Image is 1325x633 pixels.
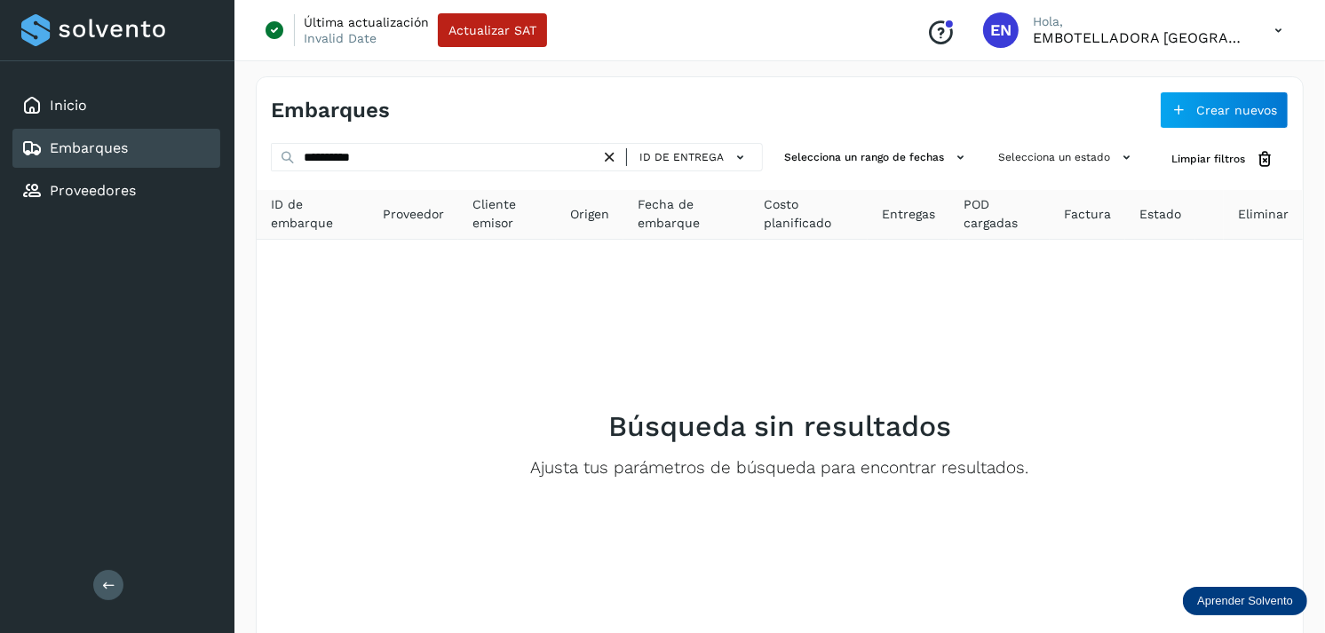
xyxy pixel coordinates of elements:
p: Ajusta tus parámetros de búsqueda para encontrar resultados. [531,458,1029,479]
h2: Búsqueda sin resultados [608,409,951,443]
button: Selecciona un rango de fechas [777,143,977,172]
span: POD cargadas [964,195,1035,233]
a: Proveedores [50,182,136,199]
span: Estado [1139,205,1181,224]
h4: Embarques [271,98,390,123]
button: ID de entrega [634,145,755,170]
button: Limpiar filtros [1157,143,1289,176]
button: Crear nuevos [1160,91,1289,129]
span: Origen [570,205,609,224]
button: Actualizar SAT [438,13,547,47]
a: Embarques [50,139,128,156]
p: Última actualización [304,14,429,30]
div: Inicio [12,86,220,125]
span: Costo planificado [764,195,854,233]
button: Selecciona un estado [991,143,1143,172]
p: Hola, [1033,14,1246,29]
span: Factura [1064,205,1111,224]
span: Crear nuevos [1196,104,1277,116]
p: Invalid Date [304,30,377,46]
div: Embarques [12,129,220,168]
span: Fecha de embarque [638,195,734,233]
span: Proveedor [383,205,444,224]
p: Aprender Solvento [1197,594,1293,608]
a: Inicio [50,97,87,114]
div: Proveedores [12,171,220,210]
span: Eliminar [1238,205,1289,224]
p: EMBOTELLADORA NIAGARA DE MEXICO [1033,29,1246,46]
span: ID de entrega [639,149,724,165]
span: Actualizar SAT [448,24,536,36]
span: ID de embarque [271,195,354,233]
span: Cliente emisor [472,195,543,233]
div: Aprender Solvento [1183,587,1307,615]
span: Entregas [882,205,935,224]
span: Limpiar filtros [1171,151,1245,167]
